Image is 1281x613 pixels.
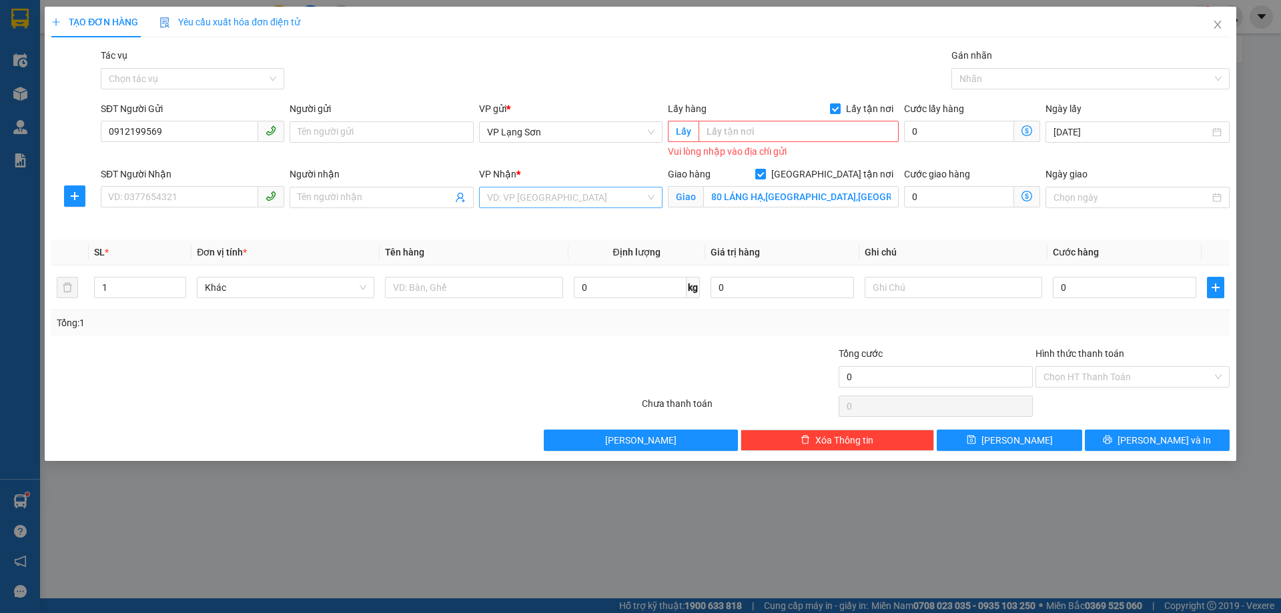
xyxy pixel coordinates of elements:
button: plus [1207,277,1224,298]
input: VD: Bàn, Ghế [385,277,562,298]
button: save[PERSON_NAME] [937,430,1082,451]
span: Cước hàng [1053,247,1099,257]
span: user-add [455,192,466,203]
button: plus [64,185,85,207]
input: Giao tận nơi [703,186,899,207]
span: [GEOGRAPHIC_DATA] tận nơi [766,167,899,181]
span: Lấy tận nơi [841,101,899,116]
div: Người nhận [290,167,473,181]
label: Gán nhãn [951,50,992,61]
span: Định lượng [613,247,661,257]
button: [PERSON_NAME] [544,430,738,451]
div: VP gửi [479,101,663,116]
span: SL [94,247,105,257]
span: plus [51,17,61,27]
label: Ngày giao [1045,169,1088,179]
span: phone [266,191,276,201]
span: delete [801,435,810,446]
span: close [1212,19,1223,30]
span: plus [1208,282,1224,293]
span: [PERSON_NAME] [605,433,677,448]
div: SĐT Người Gửi [101,101,284,116]
span: VP Lạng Sơn [487,122,655,142]
span: phone [266,125,276,136]
label: Hình thức thanh toán [1035,348,1124,359]
input: Ngày lấy [1053,125,1209,139]
span: dollar-circle [1021,125,1032,136]
div: Chưa thanh toán [640,396,837,420]
button: delete [57,277,78,298]
span: dollar-circle [1021,191,1032,201]
input: Ngày giao [1053,190,1209,205]
span: Xóa Thông tin [815,433,873,448]
span: Giá trị hàng [711,247,760,257]
span: Tên hàng [385,247,424,257]
label: Tác vụ [101,50,127,61]
span: [PERSON_NAME] [981,433,1053,448]
span: Lấy hàng [668,103,707,114]
span: Giao hàng [668,169,711,179]
div: SĐT Người Nhận [101,167,284,181]
input: Ghi Chú [865,277,1042,298]
button: Close [1199,7,1236,44]
input: Lấy tận nơi [699,121,899,142]
span: Khác [205,277,366,297]
span: kg [687,277,700,298]
label: Ngày lấy [1045,103,1082,114]
span: Tổng cước [839,348,883,359]
div: Vui lòng nhập vào địa chỉ gửi [668,144,899,159]
label: Cước giao hàng [904,169,970,179]
input: 0 [711,277,854,298]
span: Đơn vị tính [197,247,247,257]
span: plus [65,191,85,201]
span: Yêu cầu xuất hóa đơn điện tử [159,17,300,27]
span: [PERSON_NAME] và In [1118,433,1211,448]
button: deleteXóa Thông tin [741,430,935,451]
span: printer [1103,435,1112,446]
th: Ghi chú [859,239,1047,265]
span: VP Nhận [479,169,516,179]
label: Cước lấy hàng [904,103,964,114]
input: Cước giao hàng [904,186,1014,207]
div: Tổng: 1 [57,316,494,330]
span: Giao [668,186,703,207]
span: TẠO ĐƠN HÀNG [51,17,138,27]
button: printer[PERSON_NAME] và In [1085,430,1230,451]
span: save [967,435,976,446]
input: Cước lấy hàng [904,121,1014,142]
img: icon [159,17,170,28]
div: Người gửi [290,101,473,116]
span: Lấy [668,121,699,142]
